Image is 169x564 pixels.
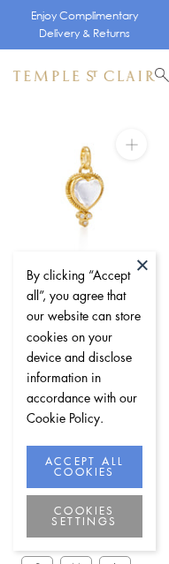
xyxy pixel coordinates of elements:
button: ACCEPT ALL COOKIES [27,446,142,488]
div: By clicking “Accept all”, you agree that our website can store cookies on your device and disclos... [27,265,142,428]
a: Search [155,65,169,86]
img: Temple St. Clair [13,71,155,82]
button: COOKIES SETTINGS [27,495,142,538]
p: Enjoy Complimentary Delivery & Returns [13,7,156,42]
